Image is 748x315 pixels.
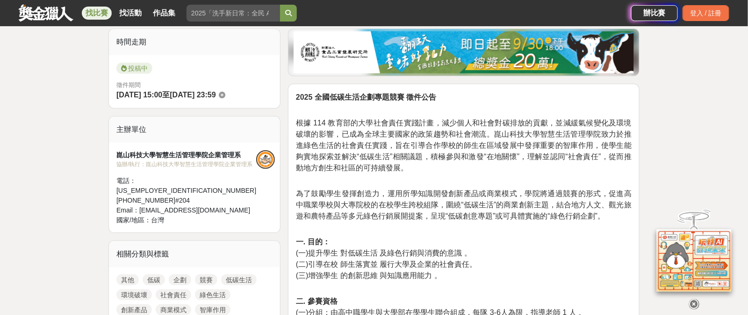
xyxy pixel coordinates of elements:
div: Email： [EMAIL_ADDRESS][DOMAIN_NAME] [116,205,256,215]
a: 其他 [116,274,139,286]
span: (一)提升學生 對低碳生活 及綠色行銷與消費的意識 。 [296,249,472,257]
a: 低碳 [143,274,165,286]
a: 作品集 [149,7,179,20]
a: 競賽 [195,274,217,286]
a: 低碳生活 [221,274,257,286]
strong: 2025 全國低碳生活企劃專題競賽 徵件公告 [296,93,436,101]
a: 辦比賽 [631,5,678,21]
div: 電話： [US_EMPLOYER_IDENTIFICATION_NUMBER][PHONE_NUMBER]#204 [116,176,256,205]
span: 國家/地區： [116,216,151,224]
a: 企劃 [169,274,191,286]
div: 崑山科技大學智慧生活管理學院企業管理系 [116,150,256,160]
span: [DATE] 15:00 [116,91,162,99]
span: [DATE] 23:59 [170,91,216,99]
span: 徵件期間 [116,81,141,88]
a: 綠色生活 [195,289,230,300]
span: 台灣 [151,216,164,224]
div: 協辦/執行： 崑山科技大學智慧生活管理學院企業管理系 [116,160,256,168]
div: 時間走期 [109,29,280,55]
span: (三)增強學生 的創新思維 與知識應用能力 。 [296,271,442,279]
span: 為了鼓勵學生發揮創造力，運用所學知識開發創新產品或商業模式，學院將通過競賽的形式，促進高中職業學校與大專院校的在校學生跨校組隊，圍繞“低碳生活”的商業創新主題，結合地方人文、觀光旅遊和農特產品等... [296,190,632,220]
a: 找比賽 [82,7,112,20]
a: 找活動 [115,7,145,20]
span: 投稿中 [116,63,152,74]
img: d2146d9a-e6f6-4337-9592-8cefde37ba6b.png [657,229,732,292]
div: 主辦單位 [109,117,280,143]
span: 至 [162,91,170,99]
a: 社會責任 [156,289,191,300]
input: 2025「洗手新日常：全民 ALL IN」洗手歌全台徵選 [187,5,280,22]
div: 登入 / 註冊 [683,5,729,21]
img: 1c81a89c-c1b3-4fd6-9c6e-7d29d79abef5.jpg [294,31,634,73]
div: 相關分類與標籤 [109,241,280,267]
strong: 一. 目的： [296,238,330,246]
strong: 二. 參賽資格 [296,297,338,305]
span: 根據 114 教育部的大學社會責任實踐計畫，減少個人和社會對碳排放的貢獻，並減緩氣候變化及環境破壞的影響，已成為全球主要國家的政策趨勢和社會潮流。崑山科技大學智慧生活管理學院致力於推進綠色生活的... [296,119,632,172]
span: (二)引導在校 師生落實並 履行大學及企業的社會責任。 [296,260,477,268]
a: 環境破壞 [116,289,152,300]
